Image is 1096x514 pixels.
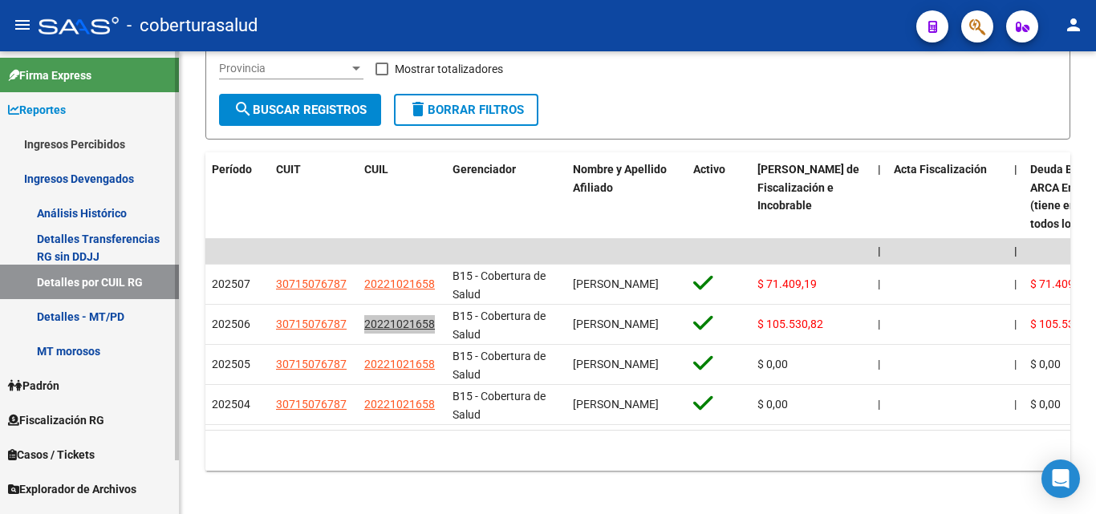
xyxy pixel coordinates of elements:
[233,103,367,117] span: Buscar Registros
[364,318,435,330] span: 20221021658
[276,358,347,370] span: 30715076787
[878,318,880,330] span: |
[212,163,252,176] span: Período
[453,269,546,301] span: B15 - Cobertura de Salud
[1064,15,1083,34] mat-icon: person
[408,99,428,119] mat-icon: delete
[1030,277,1090,290] span: $ 71.409,19
[1014,358,1017,370] span: |
[878,358,880,370] span: |
[276,318,347,330] span: 30715076787
[693,163,725,176] span: Activo
[878,398,880,411] span: |
[8,67,91,84] span: Firma Express
[757,398,788,411] span: $ 0,00
[1041,459,1080,498] div: Open Intercom Messenger
[757,318,823,330] span: $ 105.530,82
[1014,318,1017,330] span: |
[573,318,659,330] span: [PERSON_NAME]
[1014,398,1017,411] span: |
[364,358,435,370] span: 20221021658
[8,101,66,119] span: Reportes
[573,358,659,370] span: [PERSON_NAME]
[219,94,381,126] button: Buscar Registros
[573,277,659,290] span: [PERSON_NAME]
[887,152,1008,241] datatable-header-cell: Acta Fiscalización
[757,277,817,290] span: $ 71.409,19
[212,398,250,411] span: 202504
[566,152,687,241] datatable-header-cell: Nombre y Apellido Afiliado
[276,398,347,411] span: 30715076787
[233,99,253,119] mat-icon: search
[453,310,546,341] span: B15 - Cobertura de Salud
[8,480,136,498] span: Explorador de Archivos
[270,152,358,241] datatable-header-cell: CUIT
[127,8,258,43] span: - coberturasalud
[205,152,270,241] datatable-header-cell: Período
[453,163,516,176] span: Gerenciador
[687,152,751,241] datatable-header-cell: Activo
[212,358,250,370] span: 202505
[394,94,538,126] button: Borrar Filtros
[358,152,446,241] datatable-header-cell: CUIL
[1030,358,1061,370] span: $ 0,00
[453,390,546,421] span: B15 - Cobertura de Salud
[364,277,435,290] span: 20221021658
[8,446,95,463] span: Casos / Tickets
[1030,398,1061,411] span: $ 0,00
[13,15,32,34] mat-icon: menu
[364,163,388,176] span: CUIL
[1014,245,1017,257] span: |
[219,62,349,75] span: Provincia
[212,277,250,290] span: 202507
[1008,152,1024,241] datatable-header-cell: |
[212,318,250,330] span: 202506
[878,277,880,290] span: |
[395,59,503,79] span: Mostrar totalizadores
[453,350,546,381] span: B15 - Cobertura de Salud
[8,411,104,429] span: Fiscalización RG
[878,163,881,176] span: |
[276,163,301,176] span: CUIT
[757,163,859,212] span: [PERSON_NAME] de Fiscalización e Incobrable
[757,358,788,370] span: $ 0,00
[8,377,59,395] span: Padrón
[871,152,887,241] datatable-header-cell: |
[276,277,347,290] span: 30715076787
[408,103,524,117] span: Borrar Filtros
[751,152,871,241] datatable-header-cell: Deuda Bruta Neto de Fiscalización e Incobrable
[1030,318,1096,330] span: $ 105.530,82
[1014,277,1017,290] span: |
[1014,163,1017,176] span: |
[573,398,659,411] span: [PERSON_NAME]
[573,163,667,194] span: Nombre y Apellido Afiliado
[364,398,435,411] span: 20221021658
[446,152,566,241] datatable-header-cell: Gerenciador
[878,245,881,257] span: |
[894,163,987,176] span: Acta Fiscalización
